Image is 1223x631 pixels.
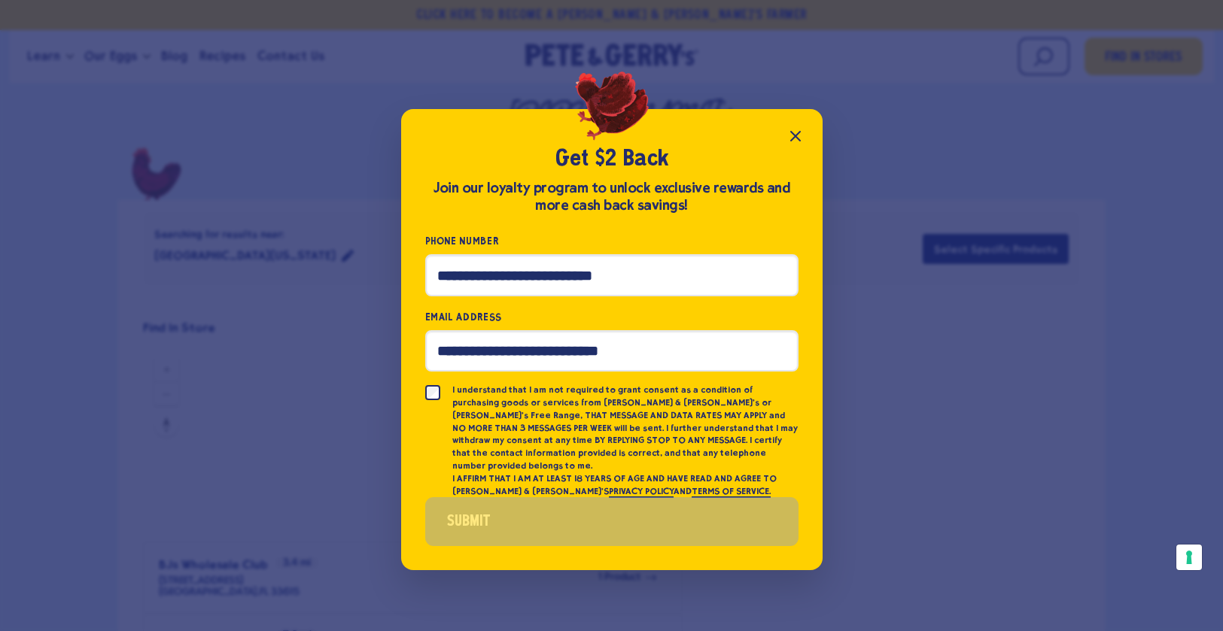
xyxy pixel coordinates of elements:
[425,180,799,214] div: Join our loyalty program to unlock exclusive rewards and more cash back savings!
[1176,545,1202,570] button: Your consent preferences for tracking technologies
[425,308,799,326] label: Email Address
[780,121,811,151] button: Close popup
[425,385,440,400] input: I understand that I am not required to grant consent as a condition of purchasing goods or servic...
[425,232,799,250] label: Phone Number
[452,384,799,472] p: I understand that I am not required to grant consent as a condition of purchasing goods or servic...
[425,497,799,546] button: Submit
[425,145,799,174] h2: Get $2 Back
[609,486,674,498] a: PRIVACY POLICY
[452,472,799,498] p: I AFFIRM THAT I AM AT LEAST 18 YEARS OF AGE AND HAVE READ AND AGREE TO [PERSON_NAME] & [PERSON_NA...
[692,486,771,498] a: TERMS OF SERVICE.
